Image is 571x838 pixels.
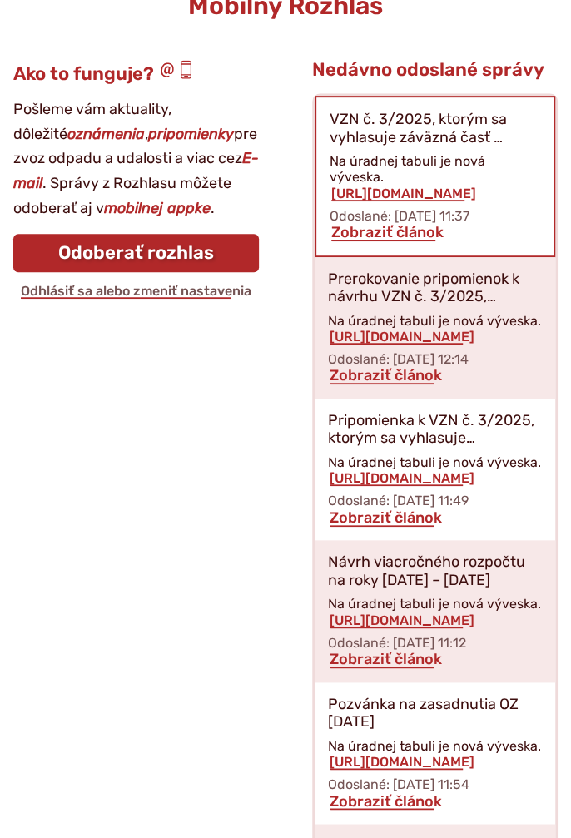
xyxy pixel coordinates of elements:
a: [URL][DOMAIN_NAME] [328,470,476,486]
div: Na úradnej tabuli je nová výveska. [328,738,542,770]
p: Odoslané: [DATE] 11:37 [330,208,540,224]
div: Na úradnej tabuli je nová výveska. [328,313,542,345]
div: Na úradnej tabuli je nová výveska. [330,153,540,201]
a: Zobraziť článok [330,223,445,241]
p: Pripomienka k VZN č. 3/2025, ktorým sa vyhlasuje… [328,412,542,448]
a: [URL][DOMAIN_NAME] [328,754,476,770]
p: Odoslané: [DATE] 12:14 [328,351,542,367]
p: Návrh viacročného rozpočtu na roky [DATE] – [DATE] [328,553,542,589]
p: Odoslané: [DATE] 11:12 [328,635,542,651]
p: Pozvánka na zasadnutia OZ [DATE] [328,696,542,731]
strong: mobilnej appke [104,199,211,217]
div: Na úradnej tabuli je nová výveska. [328,454,542,486]
h3: Nedávno odoslané správy [312,60,558,80]
p: Odoslané: [DATE] 11:49 [328,493,542,508]
a: Zobraziť článok [328,650,444,668]
p: Odoslané: [DATE] 11:54 [328,776,542,792]
a: Odoberať rozhlas [13,234,259,272]
p: Pošleme vám aktuality, dôležité , pre zvoz odpadu a udalosti a viac cez . Správy z Rozhlasu môžet... [13,97,259,221]
p: VZN č. 3/2025, ktorým sa vyhlasuje záväzná časť … [330,111,540,146]
a: Zobraziť článok [328,366,444,384]
a: [URL][DOMAIN_NAME] [330,186,478,201]
h3: Ako to funguje? [13,60,259,84]
a: [URL][DOMAIN_NAME] [328,329,476,345]
a: Zobraziť článok [328,508,444,527]
strong: pripomienky [148,125,234,143]
a: Odhlásiť sa alebo zmeniť nastavenia [19,283,253,299]
strong: oznámenia [67,125,145,143]
a: Zobraziť článok [328,791,444,810]
p: Prerokovanie pripomienok k návrhu VZN č. 3/2025,… [328,270,542,306]
div: Na úradnej tabuli je nová výveska. [328,596,542,627]
a: [URL][DOMAIN_NAME] [328,612,476,628]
